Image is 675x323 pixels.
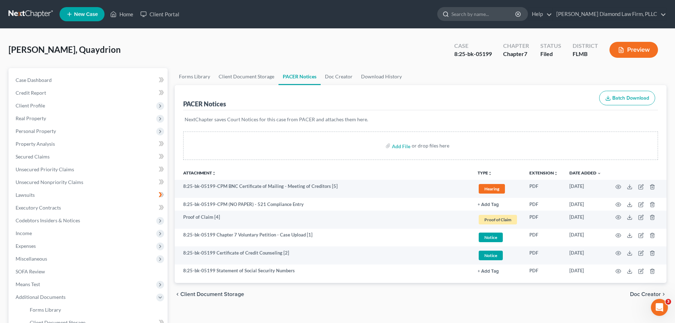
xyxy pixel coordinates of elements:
a: Forms Library [24,303,168,316]
td: [DATE] [564,264,607,277]
td: 8:25-bk-05199-CPM (NO PAPER) - 521 Compliance Entry [175,198,472,211]
a: Date Added expand_more [569,170,601,176]
a: Proof of Claim [478,214,518,225]
a: Extensionunfold_more [529,170,558,176]
a: Doc Creator [321,68,357,85]
a: Client Document Storage [214,68,279,85]
td: PDF [524,180,564,198]
a: Hearing [478,183,518,195]
i: chevron_left [175,291,180,297]
td: 8:25-bk-05199 Statement of Social Security Numbers [175,264,472,277]
a: Forms Library [175,68,214,85]
a: Home [107,8,137,21]
td: [DATE] [564,180,607,198]
span: Codebtors Insiders & Notices [16,217,80,223]
button: Batch Download [599,91,655,106]
iframe: Intercom live chat [651,299,668,316]
td: [DATE] [564,246,607,264]
span: 3 [665,299,671,305]
span: Executory Contracts [16,205,61,211]
a: + Add Tag [478,267,518,274]
span: Doc Creator [630,291,661,297]
a: Attachmentunfold_more [183,170,216,176]
span: Means Test [16,281,40,287]
span: Hearing [479,184,505,194]
span: Unsecured Priority Claims [16,166,74,172]
input: Search by name... [451,7,516,21]
span: Credit Report [16,90,46,96]
a: Unsecured Nonpriority Claims [10,176,168,189]
td: PDF [524,211,564,229]
div: or drop files here [412,142,449,149]
div: Filed [540,50,561,58]
span: Lawsuits [16,192,35,198]
div: District [573,42,598,50]
span: [PERSON_NAME], Quaydrion [9,44,121,55]
i: unfold_more [212,171,216,176]
td: [DATE] [564,198,607,211]
td: PDF [524,229,564,247]
a: Executory Contracts [10,201,168,214]
div: PACER Notices [183,100,226,108]
td: 8:25-bk-05199 Certificate of Credit Counseling [2] [175,246,472,264]
a: Notice [478,232,518,243]
span: Property Analysis [16,141,55,147]
td: 8:25-bk-05199-CPM BNC Certificate of Mailing - Meeting of Creditors [5] [175,180,472,198]
button: TYPEunfold_more [478,171,492,176]
td: Proof of Claim [4] [175,211,472,229]
span: Case Dashboard [16,77,52,83]
span: Client Document Storage [180,291,244,297]
a: Property Analysis [10,138,168,150]
i: chevron_right [661,291,666,297]
span: Personal Property [16,128,56,134]
button: + Add Tag [478,269,499,274]
i: unfold_more [554,171,558,176]
div: Case [454,42,492,50]
a: Notice [478,250,518,261]
td: 8:25-bk-05199 Chapter 7 Voluntary Petition - Case Upload [1] [175,229,472,247]
span: SOFA Review [16,268,45,274]
div: Status [540,42,561,50]
div: 8:25-bk-05199 [454,50,492,58]
span: Notice [479,233,503,242]
a: Download History [357,68,406,85]
i: expand_more [597,171,601,176]
div: Chapter [503,50,529,58]
button: + Add Tag [478,202,499,207]
span: Miscellaneous [16,256,47,262]
button: Doc Creator chevron_right [630,291,666,297]
a: Unsecured Priority Claims [10,163,168,176]
a: Case Dashboard [10,74,168,87]
span: Income [16,230,32,236]
span: Real Property [16,115,46,121]
a: + Add Tag [478,201,518,208]
span: Notice [479,251,503,260]
a: Credit Report [10,87,168,99]
span: Unsecured Nonpriority Claims [16,179,83,185]
td: PDF [524,246,564,264]
td: PDF [524,264,564,277]
i: unfold_more [488,171,492,176]
span: Additional Documents [16,294,66,300]
p: NextChapter saves Court Notices for this case from PACER and attaches them here. [185,116,657,123]
span: New Case [74,12,98,17]
span: Proof of Claim [479,215,517,224]
a: PACER Notices [279,68,321,85]
button: Preview [609,42,658,58]
td: [DATE] [564,229,607,247]
span: Secured Claims [16,154,50,160]
button: chevron_left Client Document Storage [175,291,244,297]
span: Expenses [16,243,36,249]
span: Client Profile [16,102,45,108]
span: Forms Library [30,307,61,313]
a: SOFA Review [10,265,168,278]
div: FLMB [573,50,598,58]
a: Help [528,8,552,21]
a: Client Portal [137,8,183,21]
a: Secured Claims [10,150,168,163]
span: Batch Download [612,95,649,101]
span: 7 [524,50,527,57]
td: PDF [524,198,564,211]
a: Lawsuits [10,189,168,201]
a: [PERSON_NAME] Diamond Law Firm, PLLC [553,8,666,21]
